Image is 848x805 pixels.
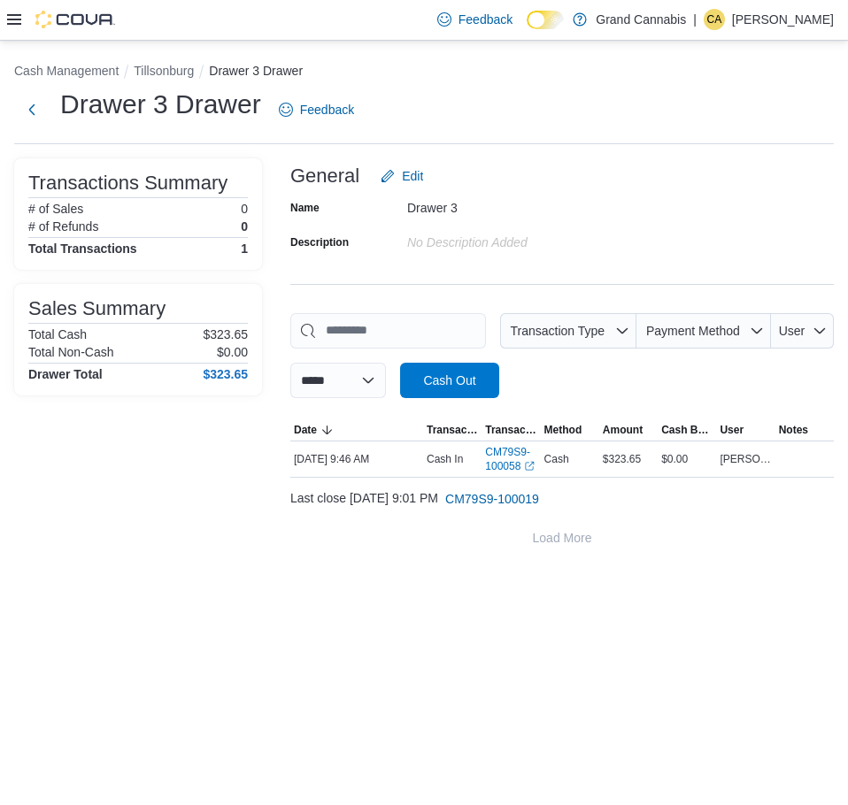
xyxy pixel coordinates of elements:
[438,481,546,517] button: CM79S9-100019
[533,529,592,547] span: Load More
[407,228,644,249] div: No Description added
[203,367,248,381] h4: $323.65
[290,313,486,349] input: This is a search bar. As you type, the results lower in the page will automatically filter.
[241,219,248,234] p: 0
[427,423,478,437] span: Transaction Type
[510,324,605,338] span: Transaction Type
[28,298,166,319] h3: Sales Summary
[775,419,834,441] button: Notes
[704,9,725,30] div: Christine Atack
[707,9,722,30] span: CA
[599,419,658,441] button: Amount
[28,241,137,256] h4: Total Transactions
[544,452,569,466] span: Cash
[28,172,227,194] h3: Transactions Summary
[290,520,834,556] button: Load More
[527,29,528,30] span: Dark Mode
[134,64,194,78] button: Tillsonburg
[720,423,744,437] span: User
[402,167,423,185] span: Edit
[290,448,423,470] div: [DATE] 9:46 AM
[430,2,520,37] a: Feedback
[485,423,536,437] span: Transaction #
[28,367,103,381] h4: Drawer Total
[661,423,713,437] span: Cash Back
[14,92,50,127] button: Next
[290,165,359,187] h3: General
[500,313,636,349] button: Transaction Type
[60,87,261,122] h1: Drawer 3 Drawer
[485,445,536,473] a: CM79S9-100058External link
[603,452,641,466] span: $323.65
[209,64,303,78] button: Drawer 3 Drawer
[28,219,98,234] h6: # of Refunds
[603,423,643,437] span: Amount
[374,158,430,194] button: Edit
[203,327,248,341] p: $323.65
[771,313,834,349] button: User
[14,64,119,78] button: Cash Management
[427,452,463,466] p: Cash In
[423,372,475,389] span: Cash Out
[658,419,716,441] button: Cash Back
[636,313,771,349] button: Payment Method
[290,481,834,517] div: Last close [DATE] 9:01 PM
[732,9,834,30] p: [PERSON_NAME]
[544,423,582,437] span: Method
[482,419,540,441] button: Transaction #
[423,419,482,441] button: Transaction Type
[658,448,716,470] div: $0.00
[779,423,808,437] span: Notes
[646,324,740,338] span: Payment Method
[716,419,775,441] button: User
[290,235,349,249] label: Description
[35,11,115,28] img: Cova
[693,9,697,30] p: |
[596,9,686,30] p: Grand Cannabis
[294,423,317,437] span: Date
[28,345,114,359] h6: Total Non-Cash
[14,62,834,83] nav: An example of EuiBreadcrumbs
[300,101,354,119] span: Feedback
[720,452,771,466] span: [PERSON_NAME]
[241,241,248,256] h4: 1
[290,419,423,441] button: Date
[28,327,87,341] h6: Total Cash
[459,11,513,28] span: Feedback
[28,202,83,216] h6: # of Sales
[527,11,564,29] input: Dark Mode
[272,92,361,127] a: Feedback
[524,461,535,471] svg: External link
[445,490,539,508] span: CM79S9-100019
[541,419,599,441] button: Method
[407,194,644,215] div: Drawer 3
[779,324,806,338] span: User
[400,363,499,398] button: Cash Out
[290,201,320,215] label: Name
[217,345,248,359] p: $0.00
[241,202,248,216] p: 0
